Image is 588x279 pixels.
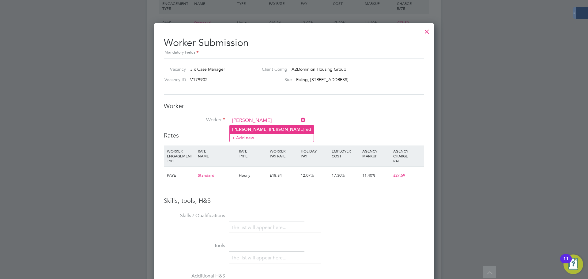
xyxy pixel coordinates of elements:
[198,173,214,178] span: Standard
[164,131,424,139] h3: Rates
[230,134,314,142] li: + Add new
[257,66,287,72] label: Client Config
[164,32,424,56] h2: Worker Submission
[299,145,330,161] div: HOLIDAY PAY
[269,127,304,132] b: [PERSON_NAME]
[231,254,289,262] li: The list will appear here...
[257,77,292,82] label: Site
[164,117,225,123] label: Worker
[231,224,289,232] li: The list will appear here...
[237,167,268,184] div: Hourly
[164,102,424,110] h3: Worker
[161,77,186,82] label: Vacancy ID
[362,173,375,178] span: 11.40%
[165,145,196,166] div: WORKER ENGAGEMENT TYPE
[164,243,225,249] label: Tools
[190,66,225,72] span: 3 x Case Manager
[292,66,346,72] span: A2Dominion Housing Group
[161,66,186,72] label: Vacancy
[268,167,299,184] div: £18.84
[237,145,268,161] div: RATE TYPE
[392,145,423,166] div: AGENCY CHARGE RATE
[232,127,268,132] b: [PERSON_NAME]
[165,167,196,184] div: PAYE
[164,213,225,219] label: Skills / Qualifications
[296,77,349,82] span: Ealing, [STREET_ADDRESS]
[563,254,583,274] button: Open Resource Center, 11 new notifications
[230,125,314,134] li: red
[230,116,306,125] input: Search for...
[563,259,569,267] div: 11
[332,173,345,178] span: 17.30%
[330,145,361,161] div: EMPLOYER COST
[268,145,299,161] div: WORKER PAY RATE
[301,173,314,178] span: 12.07%
[190,77,208,82] span: V179902
[196,145,237,161] div: RATE NAME
[164,197,424,205] h3: Skills, tools, H&S
[164,49,424,56] div: Mandatory Fields
[361,145,392,161] div: AGENCY MARKUP
[393,173,405,178] span: £27.59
